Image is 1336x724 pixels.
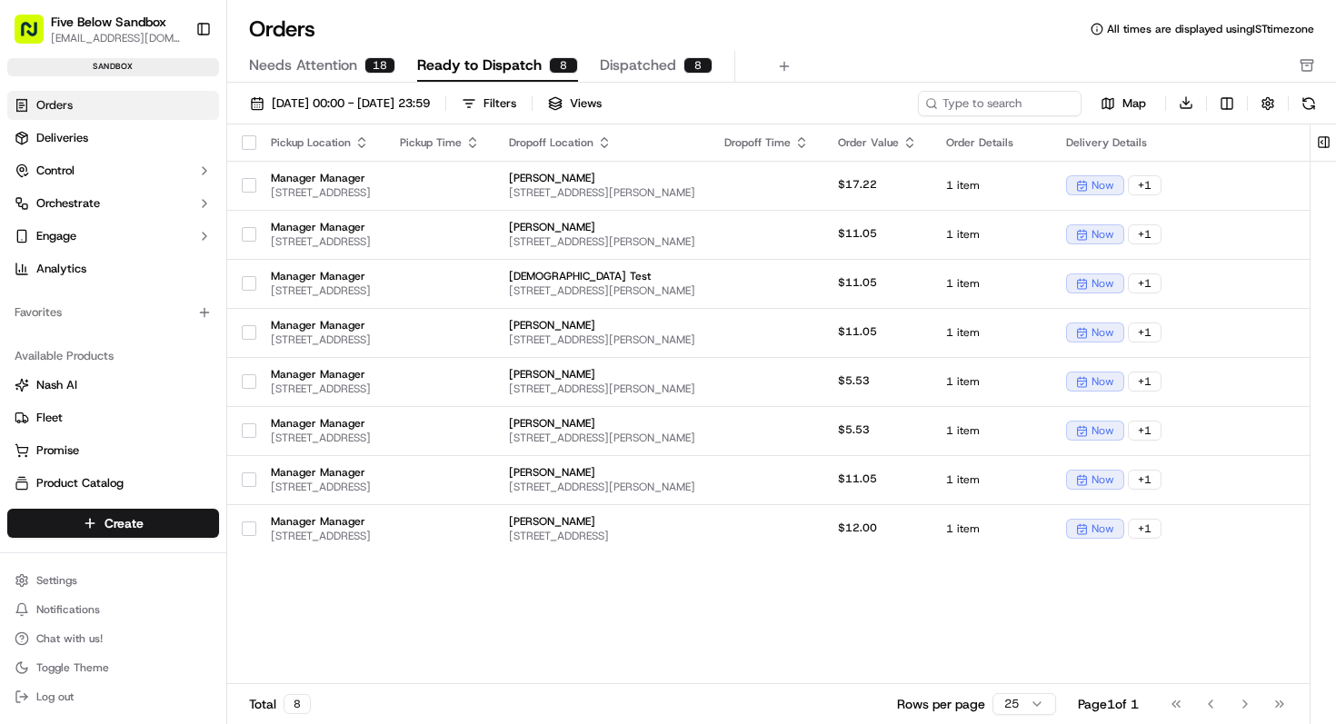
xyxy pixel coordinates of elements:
[946,374,1037,389] span: 1 item
[1122,95,1146,112] span: Map
[271,480,371,494] span: [STREET_ADDRESS]
[15,377,212,393] a: Nash AI
[36,602,100,617] span: Notifications
[51,13,166,31] button: Five Below Sandbox
[15,442,212,459] a: Promise
[242,91,438,116] button: [DATE] 00:00 - [DATE] 23:59
[1128,224,1162,244] div: + 1
[509,283,695,298] span: [STREET_ADDRESS][PERSON_NAME]
[1128,470,1162,490] div: + 1
[1092,325,1114,340] span: now
[509,514,695,529] span: [PERSON_NAME]
[1092,521,1114,536] span: now
[1092,276,1114,291] span: now
[15,475,212,491] a: Product Catalog
[7,298,219,327] div: Favorites
[7,469,219,498] button: Product Catalog
[271,465,371,480] span: Manager Manager
[838,275,877,290] span: $11.05
[570,95,602,112] span: Views
[105,514,144,532] span: Create
[946,178,1037,193] span: 1 item
[1092,423,1114,438] span: now
[271,269,371,283] span: Manager Manager
[1092,472,1114,487] span: now
[7,509,219,538] button: Create
[7,91,219,120] a: Orders
[509,431,695,445] span: [STREET_ADDRESS][PERSON_NAME]
[454,91,524,116] button: Filters
[7,403,219,432] button: Fleet
[509,234,695,249] span: [STREET_ADDRESS][PERSON_NAME]
[284,694,311,714] div: 8
[36,195,100,212] span: Orchestrate
[1128,175,1162,195] div: + 1
[7,655,219,680] button: Toggle Theme
[838,373,870,388] span: $5.53
[838,177,877,192] span: $17.22
[271,185,371,200] span: [STREET_ADDRESS]
[1128,372,1162,392] div: + 1
[36,261,86,277] span: Analytics
[7,222,219,251] button: Engage
[249,55,357,76] span: Needs Attention
[36,475,124,491] span: Product Catalog
[7,189,219,218] button: Orchestrate
[249,15,315,44] h1: Orders
[7,342,219,371] div: Available Products
[600,55,676,76] span: Dispatched
[7,684,219,709] button: Log out
[897,695,985,713] p: Rows per page
[1078,695,1139,713] div: Page 1 of 1
[838,471,877,486] span: $11.05
[51,31,181,45] button: [EMAIL_ADDRESS][DOMAIN_NAME]
[946,276,1037,291] span: 1 item
[1066,135,1284,150] div: Delivery Details
[271,431,371,445] span: [STREET_ADDRESS]
[946,135,1037,150] div: Order Details
[838,135,917,150] div: Order Value
[36,130,88,146] span: Deliveries
[509,332,695,347] span: [STREET_ADDRESS][PERSON_NAME]
[509,480,695,494] span: [STREET_ADDRESS][PERSON_NAME]
[36,573,77,588] span: Settings
[271,367,371,382] span: Manager Manager
[7,626,219,651] button: Chat with us!
[7,436,219,465] button: Promise
[509,416,695,431] span: [PERSON_NAME]
[946,472,1037,487] span: 1 item
[7,371,219,400] button: Nash AI
[7,254,219,283] a: Analytics
[7,7,188,51] button: Five Below Sandbox[EMAIL_ADDRESS][DOMAIN_NAME]
[838,422,870,437] span: $5.53
[400,135,480,150] div: Pickup Time
[36,442,79,459] span: Promise
[7,568,219,593] button: Settings
[249,694,311,714] div: Total
[7,597,219,622] button: Notifications
[1092,374,1114,389] span: now
[509,185,695,200] span: [STREET_ADDRESS][PERSON_NAME]
[271,529,371,543] span: [STREET_ADDRESS]
[946,521,1037,536] span: 1 item
[509,318,695,332] span: [PERSON_NAME]
[15,410,212,426] a: Fleet
[946,227,1037,242] span: 1 item
[364,57,395,74] div: 18
[838,324,877,339] span: $11.05
[1107,22,1314,36] span: All times are displayed using IST timezone
[509,171,695,185] span: [PERSON_NAME]
[7,124,219,153] a: Deliveries
[838,521,877,535] span: $12.00
[549,57,578,74] div: 8
[1092,178,1114,193] span: now
[271,220,371,234] span: Manager Manager
[724,135,809,150] div: Dropoff Time
[540,91,610,116] button: Views
[271,416,371,431] span: Manager Manager
[417,55,542,76] span: Ready to Dispatch
[509,269,695,283] span: [DEMOGRAPHIC_DATA] Test
[36,410,63,426] span: Fleet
